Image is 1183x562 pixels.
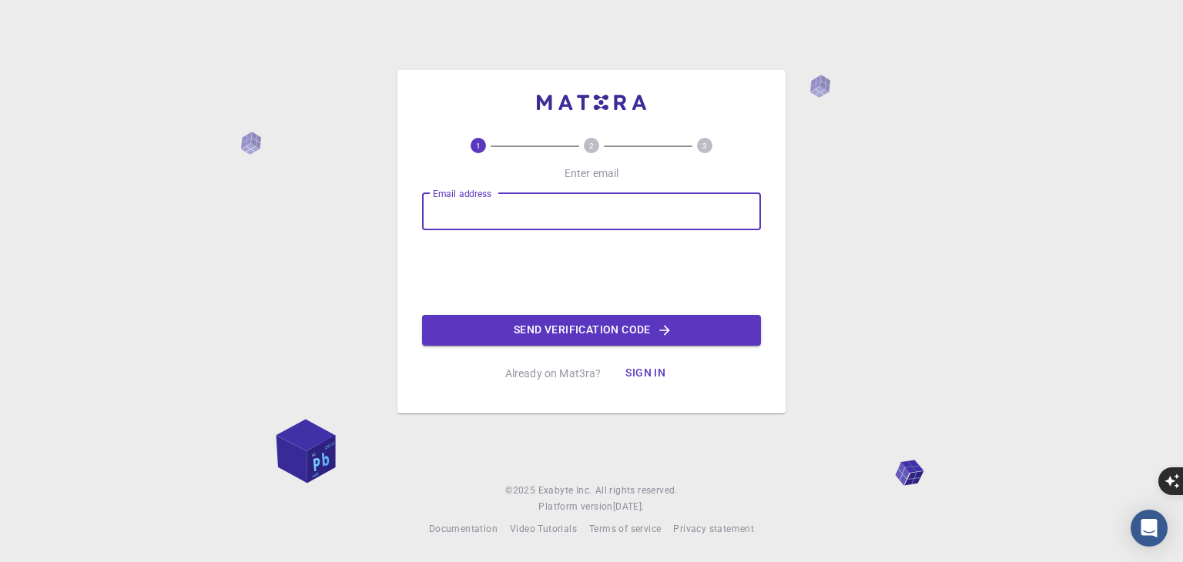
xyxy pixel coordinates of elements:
a: Terms of service [589,521,661,537]
a: Exabyte Inc. [538,483,592,499]
text: 1 [476,141,481,149]
span: © 2025 [505,483,538,499]
text: 2 [589,141,594,149]
a: Video Tutorials [510,521,577,537]
span: Privacy statement [673,524,754,534]
span: Documentation [429,524,498,534]
text: 3 [702,141,707,149]
span: Terms of service [589,524,661,534]
span: All rights reserved. [595,483,678,499]
span: Exabyte Inc. [538,485,592,496]
button: Sign in [613,358,678,389]
span: Video Tutorials [510,524,577,534]
a: Privacy statement [673,521,754,537]
p: Already on Mat3ra? [505,366,602,381]
span: Platform version [538,500,612,515]
div: Open Intercom Messenger [1131,510,1168,547]
label: Email address [433,187,491,200]
a: [DATE]. [613,499,645,515]
span: [DATE] . [613,501,645,512]
button: Send verification code [422,315,761,346]
a: Documentation [429,521,498,537]
iframe: reCAPTCHA [474,243,709,303]
p: Enter email [565,166,619,181]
